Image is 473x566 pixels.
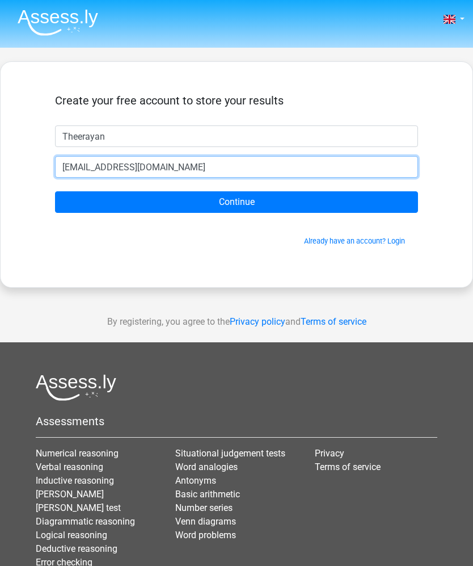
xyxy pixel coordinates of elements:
[175,502,233,513] a: Number series
[55,156,418,178] input: Email
[36,516,135,527] a: Diagrammatic reasoning
[55,191,418,213] input: Continue
[36,475,114,486] a: Inductive reasoning
[175,448,285,459] a: Situational judgement tests
[18,9,98,36] img: Assessly
[175,462,238,472] a: Word analogies
[36,374,116,401] img: Assessly logo
[315,448,344,459] a: Privacy
[175,475,216,486] a: Antonyms
[36,448,119,459] a: Numerical reasoning
[175,516,236,527] a: Venn diagrams
[230,316,285,327] a: Privacy policy
[55,94,418,107] h5: Create your free account to store your results
[301,316,366,327] a: Terms of service
[36,414,437,428] h5: Assessments
[36,462,103,472] a: Verbal reasoning
[175,530,236,540] a: Word problems
[36,489,121,513] a: [PERSON_NAME] [PERSON_NAME] test
[175,489,240,500] a: Basic arithmetic
[315,462,381,472] a: Terms of service
[304,237,405,245] a: Already have an account? Login
[36,543,117,554] a: Deductive reasoning
[36,530,107,540] a: Logical reasoning
[55,125,418,147] input: First name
